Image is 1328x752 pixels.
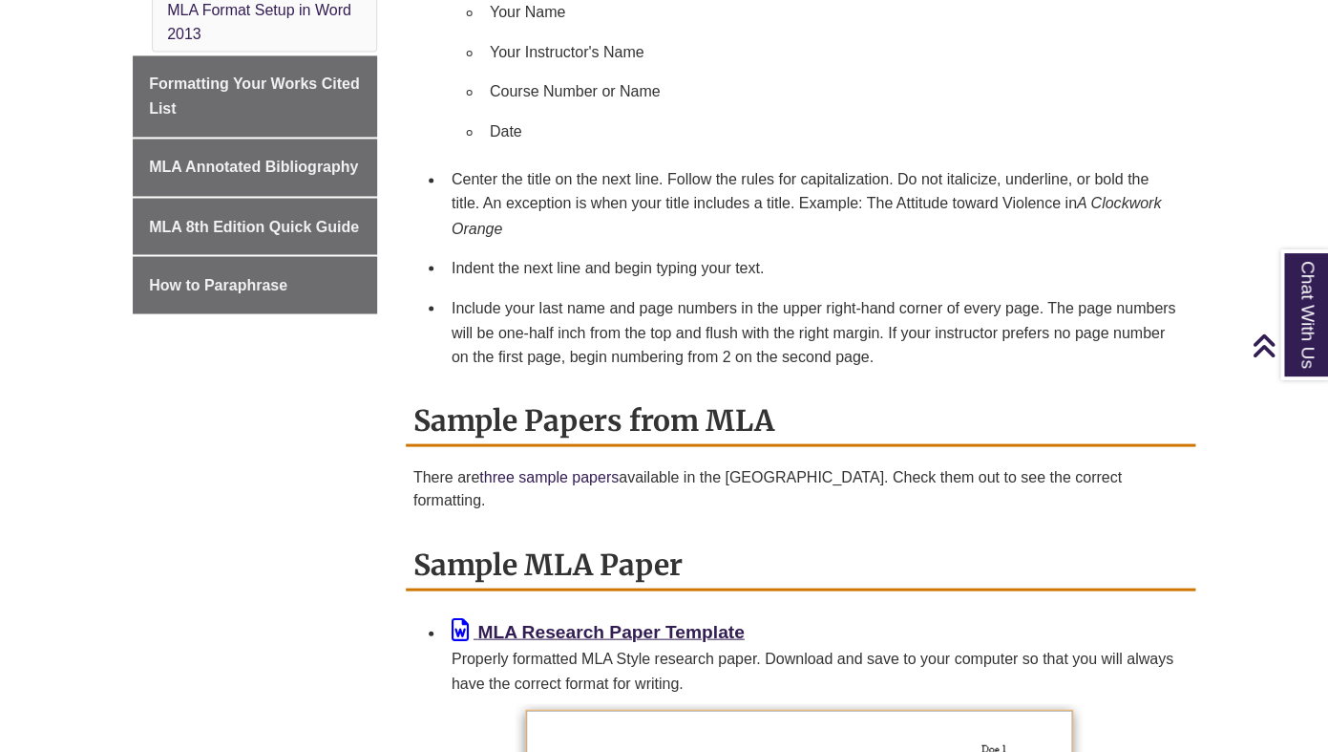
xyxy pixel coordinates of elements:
[133,55,377,137] a: Formatting Your Works Cited List
[482,112,1180,152] li: Date
[482,32,1180,73] li: Your Instructor's Name
[452,195,1161,236] em: A Clockwork Orange
[1252,333,1323,358] a: Back to Top
[413,465,1188,511] p: There are available in the [GEOGRAPHIC_DATA]. Check them out to see the correct formatting.
[406,540,1195,591] h2: Sample MLA Paper
[479,468,619,484] a: three sample papers
[133,139,377,196] a: MLA Annotated Bibliography
[149,75,359,117] span: Formatting Your Works Cited List
[149,276,287,292] span: How to Paraphrase
[452,646,1180,695] div: Properly formatted MLA Style research paper. Download and save to your computer so that you will ...
[133,198,377,255] a: MLA 8th Edition Quick Guide
[444,288,1188,376] li: Include your last name and page numbers in the upper right-hand corner of every page. The page nu...
[444,247,1188,288] li: Indent the next line and begin typing your text.
[482,72,1180,112] li: Course Number or Name
[149,218,359,234] span: MLA 8th Edition Quick Guide
[149,159,358,175] span: MLA Annotated Bibliography
[133,256,377,313] a: How to Paraphrase
[444,160,1188,248] li: Center the title on the next line. Follow the rules for capitalization. Do not italicize, underli...
[167,2,351,43] a: MLA Format Setup in Word 2013
[406,396,1195,446] h2: Sample Papers from MLA
[477,621,744,641] b: MLA Research Paper Template
[452,624,745,640] a: MLA Research Paper Template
